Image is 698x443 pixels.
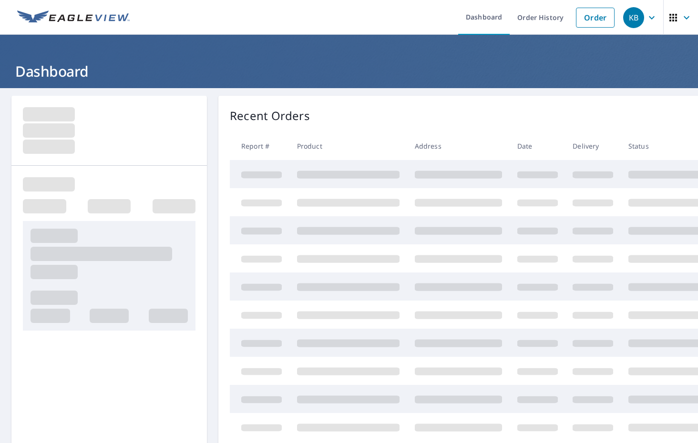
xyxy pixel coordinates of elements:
[407,132,510,160] th: Address
[230,132,289,160] th: Report #
[289,132,407,160] th: Product
[11,61,687,81] h1: Dashboard
[17,10,130,25] img: EV Logo
[623,7,644,28] div: KB
[565,132,621,160] th: Delivery
[576,8,615,28] a: Order
[230,107,310,124] p: Recent Orders
[510,132,565,160] th: Date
